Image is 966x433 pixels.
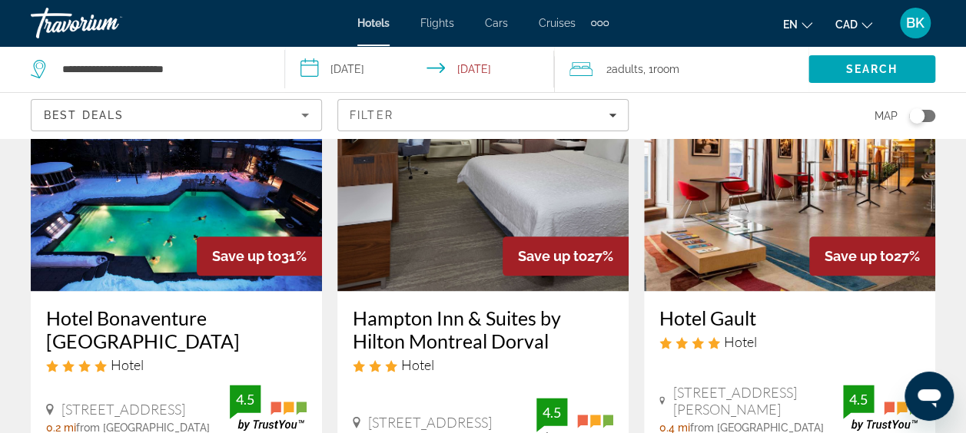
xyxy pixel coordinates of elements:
span: Hotel [401,356,434,373]
span: [STREET_ADDRESS] [368,414,492,431]
span: Map [875,105,898,127]
div: 4.5 [536,403,567,421]
button: Extra navigation items [591,11,609,35]
button: Search [808,55,935,83]
span: Save up to [825,248,894,264]
span: Adults [612,63,643,75]
a: Hotel Bonaventure [GEOGRAPHIC_DATA] [46,306,307,352]
a: Hotels [357,17,390,29]
span: CAD [835,18,858,31]
button: Toggle map [898,109,935,123]
button: User Menu [895,7,935,39]
span: Hotel [111,356,144,373]
a: Cars [485,17,508,29]
mat-select: Sort by [44,106,309,124]
img: Hotel Bonaventure Montreal [31,45,322,291]
input: Search hotel destination [61,58,261,81]
button: Filters [337,99,629,131]
span: , 1 [643,58,679,80]
span: Save up to [518,248,587,264]
span: [STREET_ADDRESS][PERSON_NAME] [672,384,843,418]
button: Travelers: 2 adults, 0 children [554,46,808,92]
a: Travorium [31,3,184,43]
div: 27% [809,236,935,276]
button: Change language [783,13,812,35]
span: Hotel [724,333,757,350]
span: BK [906,15,925,31]
button: Change currency [835,13,872,35]
a: Hotel Gault [659,306,920,329]
span: en [783,18,798,31]
button: Select check in and out date [285,46,555,92]
div: 4.5 [843,390,874,408]
span: Room [653,63,679,75]
span: Save up to [212,248,281,264]
span: Search [846,63,898,75]
img: TrustYou guest rating badge [230,385,307,430]
div: 31% [197,236,322,276]
iframe: Button to launch messaging window [905,372,954,421]
div: 4 star Hotel [659,333,920,350]
img: Hotel Gault [644,45,935,291]
div: 3 star Hotel [353,356,613,373]
span: [STREET_ADDRESS] [61,401,185,418]
img: TrustYou guest rating badge [843,385,920,430]
img: Hampton Inn & Suites by Hilton Montreal Dorval [337,45,629,291]
span: Filter [350,109,393,121]
a: Hampton Inn & Suites by Hilton Montreal Dorval [353,306,613,352]
span: Best Deals [44,109,124,121]
span: 2 [606,58,643,80]
a: Flights [420,17,454,29]
a: Cruises [539,17,576,29]
div: 27% [503,236,629,276]
div: 4.5 [230,390,261,408]
div: 4 star Hotel [46,356,307,373]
